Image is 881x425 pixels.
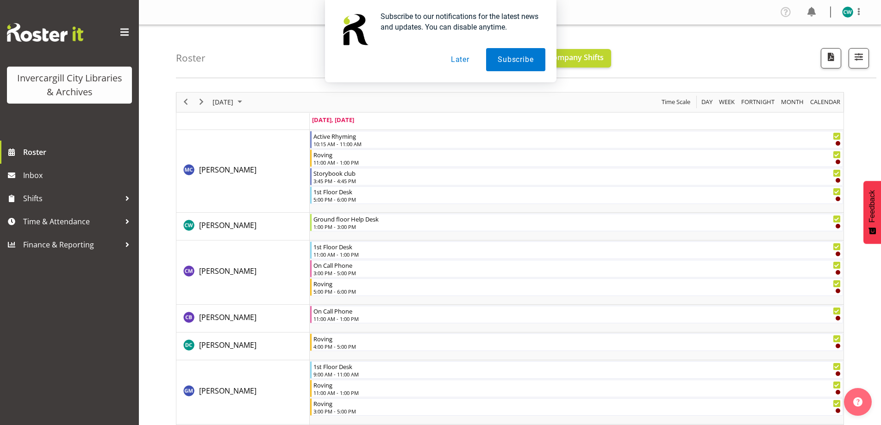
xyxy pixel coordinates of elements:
[310,260,843,277] div: Chamique Mamolo"s event - On Call Phone Begin From Tuesday, August 26, 2025 at 3:00:00 PM GMT+12:...
[176,360,310,425] td: Gabriel McKay Smith resource
[313,288,841,295] div: 5:00 PM - 6:00 PM
[199,385,256,396] a: [PERSON_NAME]
[661,96,691,108] span: Time Scale
[310,214,843,231] div: Catherine Wilson"s event - Ground floor Help Desk Begin From Tuesday, August 26, 2025 at 1:00:00 ...
[199,312,256,323] a: [PERSON_NAME]
[313,389,841,396] div: 11:00 AM - 1:00 PM
[718,96,736,108] span: Week
[199,220,256,231] a: [PERSON_NAME]
[23,168,134,182] span: Inbox
[313,315,841,322] div: 11:00 AM - 1:00 PM
[313,251,841,258] div: 11:00 AM - 1:00 PM
[313,343,841,350] div: 4:00 PM - 5:00 PM
[853,397,862,407] img: help-xxl-2.png
[313,159,841,166] div: 11:00 AM - 1:00 PM
[313,242,841,251] div: 1st Floor Desk
[211,96,246,108] button: August 2025
[313,399,841,408] div: Roving
[313,150,841,159] div: Roving
[313,214,841,223] div: Ground floor Help Desk
[310,168,843,185] div: Aurora Catu"s event - Storybook club Begin From Tuesday, August 26, 2025 at 3:45:00 PM GMT+12:00 ...
[780,96,805,108] span: Month
[176,213,310,240] td: Catherine Wilson resource
[780,96,806,108] button: Timeline Month
[212,96,234,108] span: [DATE]
[313,260,841,270] div: On Call Phone
[194,92,209,112] div: next period
[313,140,841,148] div: 10:15 AM - 11:00 AM
[23,145,134,159] span: Roster
[310,333,843,351] div: Donald Cunningham"s event - Roving Begin From Tuesday, August 26, 2025 at 4:00:00 PM GMT+12:00 En...
[660,96,692,108] button: Time Scale
[178,92,194,112] div: previous period
[199,386,256,396] span: [PERSON_NAME]
[313,187,841,196] div: 1st Floor Desk
[313,370,841,378] div: 9:00 AM - 11:00 AM
[868,190,876,222] span: Feedback
[23,215,120,228] span: Time & Attendance
[310,380,843,397] div: Gabriel McKay Smith"s event - Roving Begin From Tuesday, August 26, 2025 at 11:00:00 AM GMT+12:00...
[199,339,256,351] a: [PERSON_NAME]
[313,196,841,203] div: 5:00 PM - 6:00 PM
[336,11,373,48] img: notification icon
[312,116,354,124] span: [DATE], [DATE]
[313,306,841,315] div: On Call Phone
[313,279,841,288] div: Roving
[310,361,843,379] div: Gabriel McKay Smith"s event - 1st Floor Desk Begin From Tuesday, August 26, 2025 at 9:00:00 AM GM...
[740,96,776,108] button: Fortnight
[310,278,843,296] div: Chamique Mamolo"s event - Roving Begin From Tuesday, August 26, 2025 at 5:00:00 PM GMT+12:00 Ends...
[809,96,842,108] button: Month
[176,305,310,333] td: Chris Broad resource
[313,362,841,371] div: 1st Floor Desk
[486,48,545,71] button: Subscribe
[313,168,841,178] div: Storybook club
[310,149,843,167] div: Aurora Catu"s event - Roving Begin From Tuesday, August 26, 2025 at 11:00:00 AM GMT+12:00 Ends At...
[313,131,841,141] div: Active Rhyming
[809,96,841,108] span: calendar
[700,96,713,108] span: Day
[176,333,310,360] td: Donald Cunningham resource
[863,181,881,244] button: Feedback - Show survey
[740,96,775,108] span: Fortnight
[313,223,841,230] div: 1:00 PM - 3:00 PM
[310,186,843,204] div: Aurora Catu"s event - 1st Floor Desk Begin From Tuesday, August 26, 2025 at 5:00:00 PM GMT+12:00 ...
[313,334,841,343] div: Roving
[176,130,310,213] td: Aurora Catu resource
[16,71,123,99] div: Invercargill City Libraries & Archives
[199,266,256,276] span: [PERSON_NAME]
[313,177,841,185] div: 3:45 PM - 4:45 PM
[176,240,310,305] td: Chamique Mamolo resource
[209,92,248,112] div: August 26, 2025
[199,265,256,277] a: [PERSON_NAME]
[310,306,843,323] div: Chris Broad"s event - On Call Phone Begin From Tuesday, August 26, 2025 at 11:00:00 AM GMT+12:00 ...
[313,407,841,415] div: 3:00 PM - 5:00 PM
[373,11,545,32] div: Subscribe to our notifications for the latest news and updates. You can disable anytime.
[700,96,714,108] button: Timeline Day
[199,165,256,175] span: [PERSON_NAME]
[310,398,843,416] div: Gabriel McKay Smith"s event - Roving Begin From Tuesday, August 26, 2025 at 3:00:00 PM GMT+12:00 ...
[310,241,843,259] div: Chamique Mamolo"s event - 1st Floor Desk Begin From Tuesday, August 26, 2025 at 11:00:00 AM GMT+1...
[439,48,481,71] button: Later
[23,191,120,205] span: Shifts
[199,340,256,350] span: [PERSON_NAME]
[195,96,208,108] button: Next
[310,131,843,148] div: Aurora Catu"s event - Active Rhyming Begin From Tuesday, August 26, 2025 at 10:15:00 AM GMT+12:00...
[313,380,841,389] div: Roving
[23,238,120,252] span: Finance & Reporting
[180,96,192,108] button: Previous
[718,96,737,108] button: Timeline Week
[199,164,256,175] a: [PERSON_NAME]
[313,269,841,277] div: 3:00 PM - 5:00 PM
